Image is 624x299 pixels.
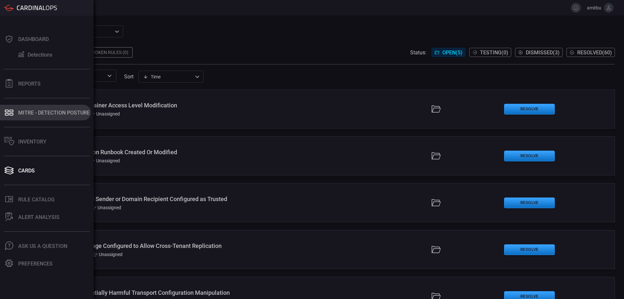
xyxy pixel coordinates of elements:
[18,81,41,87] div: Reports
[18,214,59,220] div: ALERT ANALYSIS
[143,74,193,80] div: Time
[480,49,508,56] span: Testing ( 0 )
[90,158,120,163] div: Unassigned
[504,151,555,161] button: Resolve
[18,261,53,267] div: Preferences
[90,111,120,116] div: Unassigned
[18,243,67,249] div: Ask Us A Question
[124,74,134,80] label: sort
[583,5,601,10] span: amitbu
[442,49,462,56] span: Open ( 5 )
[85,47,133,58] div: Broken Rules (0)
[48,289,255,296] div: Office 365 - Potentially Harmful Transport Configuration Manipulation
[105,71,114,80] button: Open
[18,110,90,116] div: MITRE - Detection Posture
[566,48,615,57] button: Resolved(60)
[504,197,555,208] button: Resolve
[504,104,555,115] button: Resolve
[432,48,465,57] button: Open(5)
[526,49,560,56] span: Dismissed ( 3 )
[18,36,49,42] div: Dashboard
[577,49,612,56] span: Resolved ( 60 )
[18,139,46,145] div: Inventory
[18,168,35,174] div: Cards
[48,102,255,109] div: Azure - Blob Container Access Level Modification
[410,49,426,56] span: Status:
[504,244,555,255] button: Resolve
[469,48,511,57] button: Testing(0)
[28,52,52,58] div: Detections
[91,205,121,210] div: Unassigned
[48,196,255,202] div: Office 365 - Email Sender or Domain Recipient Configured as Trusted
[515,48,563,57] button: Dismissed(3)
[48,149,255,156] div: Azure - Automation Runbook Created Or Modified
[48,242,255,249] div: Azure - Blob Storage Configured to Allow Cross-Tenant Replication
[18,197,55,203] div: Rule Catalog
[92,252,123,257] div: Unassigned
